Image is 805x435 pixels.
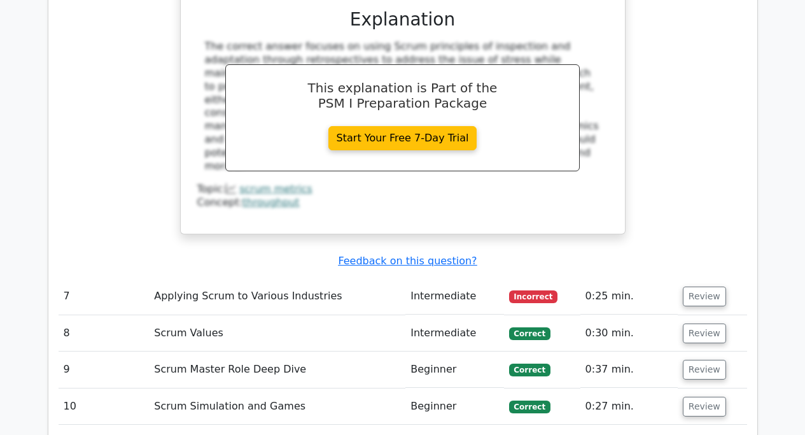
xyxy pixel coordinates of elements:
h3: Explanation [205,9,601,31]
td: 9 [59,352,150,388]
td: 7 [59,278,150,315]
td: 0:27 min. [580,389,678,425]
td: 10 [59,389,150,425]
a: Start Your Free 7-Day Trial [328,126,477,150]
td: Scrum Values [149,315,405,352]
a: throughput [242,196,299,208]
span: Incorrect [509,290,558,303]
span: Correct [509,364,550,376]
td: 0:25 min. [580,278,678,315]
span: Correct [509,401,550,413]
button: Review [683,360,726,380]
td: Intermediate [405,278,503,315]
td: 8 [59,315,150,352]
div: Topic: [197,183,608,196]
td: Beginner [405,352,503,388]
button: Review [683,324,726,343]
span: Correct [509,327,550,340]
div: Concept: [197,196,608,210]
td: Scrum Simulation and Games [149,389,405,425]
button: Review [683,287,726,306]
td: Beginner [405,389,503,425]
a: Feedback on this question? [338,255,477,267]
div: The correct answer focuses on using Scrum principles of inspection and adaptation through retrosp... [205,40,601,173]
button: Review [683,397,726,417]
td: 0:30 min. [580,315,678,352]
td: 0:37 min. [580,352,678,388]
td: Intermediate [405,315,503,352]
td: Scrum Master Role Deep Dive [149,352,405,388]
a: scrum metrics [239,183,312,195]
td: Applying Scrum to Various Industries [149,278,405,315]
